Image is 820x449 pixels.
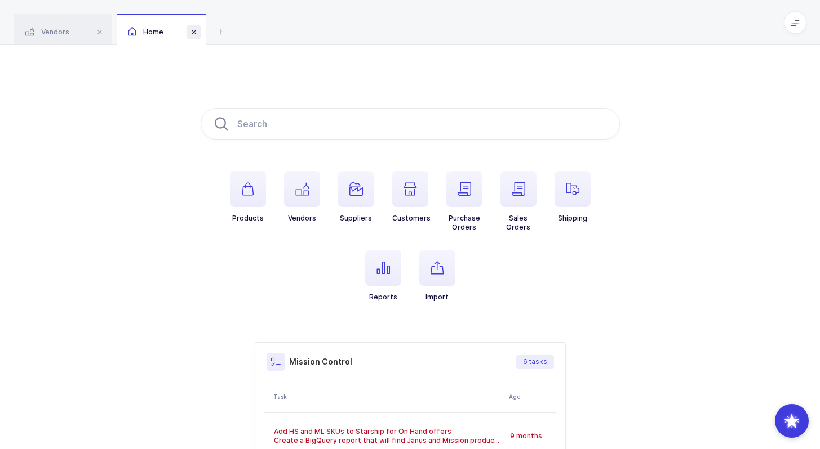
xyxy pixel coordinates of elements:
button: PurchaseOrders [446,171,482,232]
input: Search [201,108,620,140]
div: Create a BigQuery report that will find Janus and Mission products that do not have a HS or ML SK... [274,436,501,445]
button: Import [419,250,455,302]
span: Home [128,28,163,36]
button: Shipping [555,171,591,223]
button: Vendors [284,171,320,223]
div: Task [273,392,502,401]
button: Reports [365,250,401,302]
span: Vendors [25,28,69,36]
span: Add HS and ML SKUs to Starship for On Hand offers [274,427,451,435]
button: Customers [392,171,431,223]
button: Suppliers [338,171,374,223]
span: 6 tasks [523,357,547,366]
div: Age [509,392,553,401]
button: SalesOrders [500,171,537,232]
button: Products [230,171,266,223]
h3: Mission Control [289,356,352,367]
span: 9 months [510,432,542,440]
